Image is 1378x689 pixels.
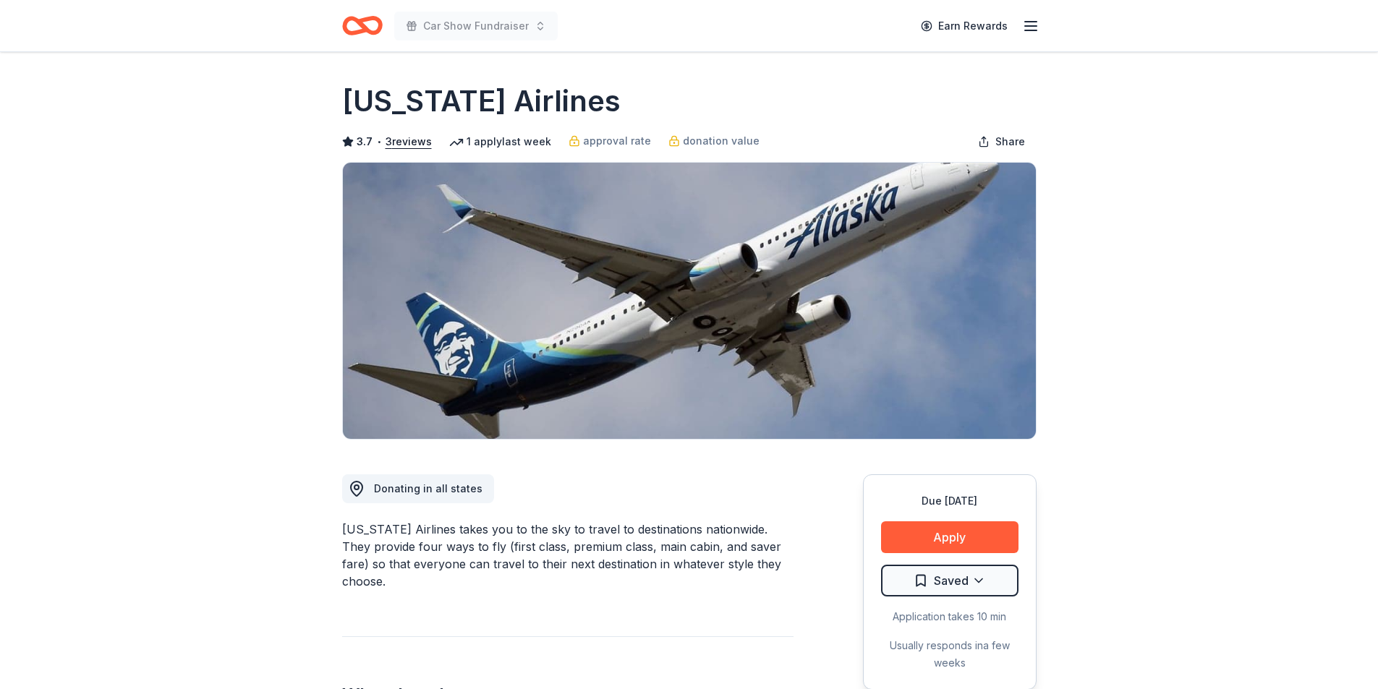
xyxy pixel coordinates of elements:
[376,136,381,147] span: •
[342,521,794,590] div: [US_STATE] Airlines takes you to the sky to travel to destinations nationwide. They provide four ...
[569,132,651,150] a: approval rate
[386,133,432,150] button: 3reviews
[881,608,1018,625] div: Application takes 10 min
[668,132,760,150] a: donation value
[912,13,1016,39] a: Earn Rewards
[357,133,373,150] span: 3.7
[342,9,383,43] a: Home
[449,133,551,150] div: 1 apply last week
[342,81,621,121] h1: [US_STATE] Airlines
[374,482,482,495] span: Donating in all states
[423,17,529,35] span: Car Show Fundraiser
[583,132,651,150] span: approval rate
[881,637,1018,672] div: Usually responds in a few weeks
[995,133,1025,150] span: Share
[881,565,1018,596] button: Saved
[934,571,969,590] span: Saved
[394,12,558,40] button: Car Show Fundraiser
[343,163,1036,439] img: Image for Alaska Airlines
[881,492,1018,510] div: Due [DATE]
[683,132,760,150] span: donation value
[881,521,1018,553] button: Apply
[966,127,1037,156] button: Share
